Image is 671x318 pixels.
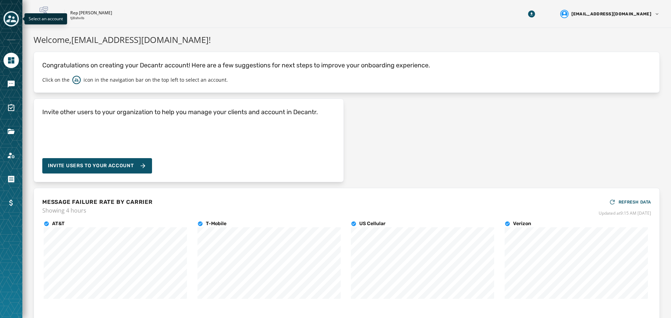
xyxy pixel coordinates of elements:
[571,11,651,17] span: [EMAIL_ADDRESS][DOMAIN_NAME]
[3,11,19,27] button: Toggle account select drawer
[525,8,538,20] button: Download Menu
[3,100,19,116] a: Navigate to Surveys
[42,198,153,206] h4: MESSAGE FAILURE RATE BY CARRIER
[3,195,19,210] a: Navigate to Billing
[42,206,153,215] span: Showing 4 hours
[3,148,19,163] a: Navigate to Account
[609,197,651,208] button: REFRESH DATA
[619,199,651,205] span: REFRESH DATA
[70,16,84,21] p: tj8shvlb
[70,10,112,16] p: Rep [PERSON_NAME]
[42,158,152,173] button: Invite Users to your account
[3,171,19,187] a: Navigate to Orders
[3,124,19,139] a: Navigate to Files
[84,76,228,83] p: icon in the navigation bar on the top left to select an account.
[48,162,134,169] span: Invite Users to your account
[513,220,531,227] h4: Verizon
[3,76,19,92] a: Navigate to Messaging
[42,76,70,83] p: Click on the
[42,60,651,70] p: Congratulations on creating your Decantr account! Here are a few suggestions for next steps to im...
[34,34,660,46] h1: Welcome, [EMAIL_ADDRESS][DOMAIN_NAME] !
[557,7,663,21] button: User settings
[42,107,318,117] h4: Invite other users to your organization to help you manage your clients and account in Decantr.
[599,210,651,216] span: Updated at 9:15 AM [DATE]
[206,220,226,227] h4: T-Mobile
[3,53,19,68] a: Navigate to Home
[52,220,65,227] h4: AT&T
[29,16,63,22] span: Select an account
[359,220,385,227] h4: US Cellular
